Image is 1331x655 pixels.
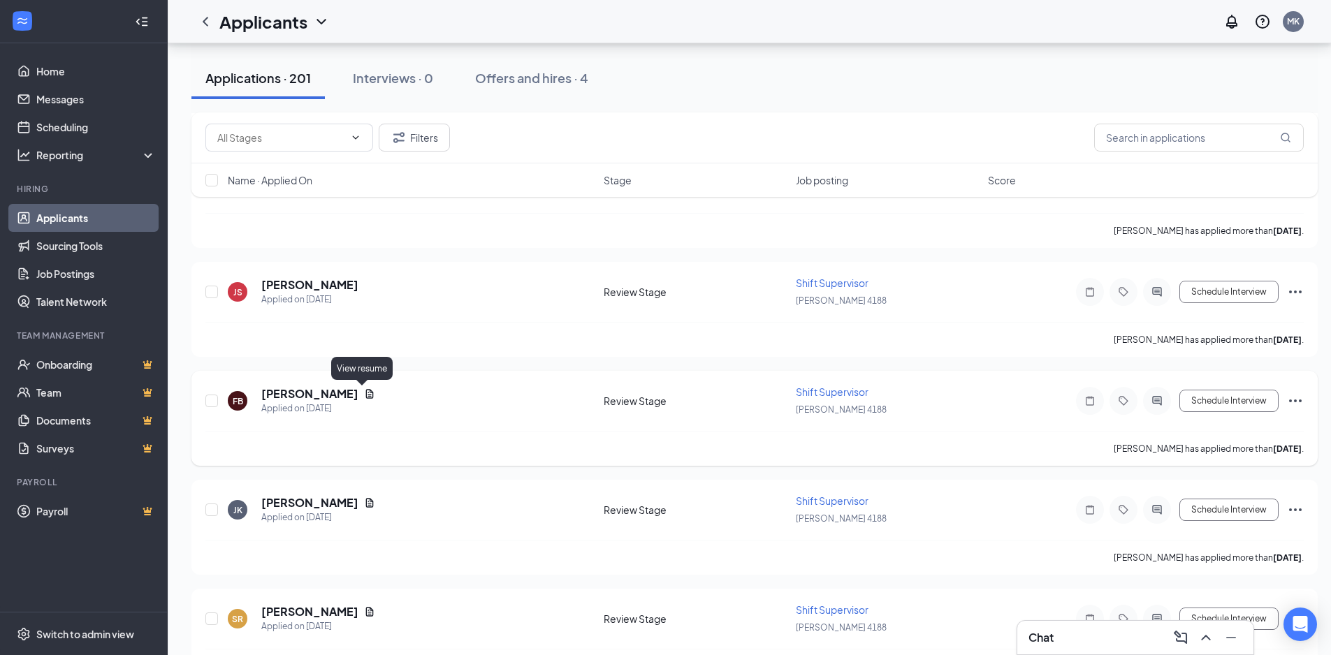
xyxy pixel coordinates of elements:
div: MK [1287,15,1300,27]
div: SR [232,613,243,625]
div: Review Stage [604,612,787,626]
div: Applied on [DATE] [261,402,375,415]
svg: Note [1082,504,1098,515]
b: [DATE] [1273,226,1302,236]
svg: Tag [1115,504,1132,515]
svg: MagnifyingGlass [1280,132,1291,143]
svg: Collapse [135,15,149,29]
span: Shift Supervisor [796,494,868,507]
svg: ChevronLeft [197,13,214,30]
div: Reporting [36,148,157,162]
span: [PERSON_NAME] 4188 [796,295,887,306]
div: Switch to admin view [36,627,134,641]
svg: ChevronDown [313,13,330,30]
a: DocumentsCrown [36,406,156,434]
span: [PERSON_NAME] 4188 [796,622,887,633]
b: [DATE] [1273,443,1302,454]
div: JS [233,286,242,298]
span: Shift Supervisor [796,277,868,289]
svg: Note [1082,395,1098,406]
div: Hiring [17,183,153,195]
span: Shift Supervisor [796,385,868,398]
h5: [PERSON_NAME] [261,495,358,510]
svg: Minimize [1223,629,1239,646]
div: Review Stage [604,503,787,517]
a: Scheduling [36,113,156,141]
div: Review Stage [604,285,787,299]
svg: WorkstreamLogo [15,14,29,28]
svg: ActiveChat [1149,504,1165,515]
a: Talent Network [36,288,156,316]
span: Stage [604,173,632,187]
svg: Tag [1115,395,1132,406]
input: All Stages [217,130,344,145]
div: View resume [331,357,393,380]
p: [PERSON_NAME] has applied more than . [1114,225,1304,237]
p: [PERSON_NAME] has applied more than . [1114,552,1304,564]
svg: ChevronDown [350,132,361,143]
svg: ActiveChat [1149,286,1165,297]
button: Schedule Interview [1179,499,1279,521]
div: JK [233,504,242,516]
div: Applied on [DATE] [261,619,375,633]
svg: Document [364,388,375,399]
b: [DATE] [1273,334,1302,345]
button: ChevronUp [1195,626,1217,649]
svg: Notifications [1223,13,1240,30]
a: OnboardingCrown [36,351,156,378]
svg: Document [364,606,375,617]
span: [PERSON_NAME] 4188 [796,513,887,524]
button: Minimize [1220,626,1242,649]
h1: Applicants [219,10,307,34]
input: Search in applications [1094,124,1304,152]
div: Applied on [DATE] [261,510,375,524]
span: Job posting [796,173,848,187]
div: Applications · 201 [205,69,311,87]
h3: Chat [1028,630,1054,645]
b: [DATE] [1273,552,1302,563]
button: Filter Filters [379,124,450,152]
span: Shift Supervisor [796,603,868,616]
svg: Settings [17,627,31,641]
svg: ChevronUp [1198,629,1214,646]
button: Schedule Interview [1179,390,1279,412]
div: Open Intercom Messenger [1283,608,1317,641]
div: Applied on [DATE] [261,293,358,307]
svg: Filter [391,129,407,146]
div: Offers and hires · 4 [475,69,588,87]
span: Score [988,173,1016,187]
a: Sourcing Tools [36,232,156,260]
svg: ActiveChat [1149,395,1165,406]
div: Payroll [17,476,153,488]
div: Review Stage [604,394,787,408]
h5: [PERSON_NAME] [261,277,358,293]
div: FB [233,395,243,407]
a: Messages [36,85,156,113]
span: [PERSON_NAME] 4188 [796,404,887,415]
svg: ActiveChat [1149,613,1165,624]
svg: Note [1082,613,1098,624]
button: Schedule Interview [1179,281,1279,303]
a: Applicants [36,204,156,232]
a: TeamCrown [36,378,156,406]
svg: Ellipses [1287,501,1304,518]
svg: Ellipses [1287,392,1304,409]
button: Schedule Interview [1179,608,1279,630]
svg: Note [1082,286,1098,297]
svg: QuestionInfo [1254,13,1271,30]
p: [PERSON_NAME] has applied more than . [1114,443,1304,455]
svg: ComposeMessage [1172,629,1189,646]
a: Home [36,57,156,85]
p: [PERSON_NAME] has applied more than . [1114,334,1304,346]
div: Team Management [17,330,153,341]
a: PayrollCrown [36,497,156,525]
svg: Analysis [17,148,31,162]
svg: Tag [1115,613,1132,624]
button: ComposeMessage [1170,626,1192,649]
svg: Document [364,497,375,508]
a: Job Postings [36,260,156,288]
span: Name · Applied On [228,173,312,187]
a: SurveysCrown [36,434,156,462]
svg: Tag [1115,286,1132,297]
